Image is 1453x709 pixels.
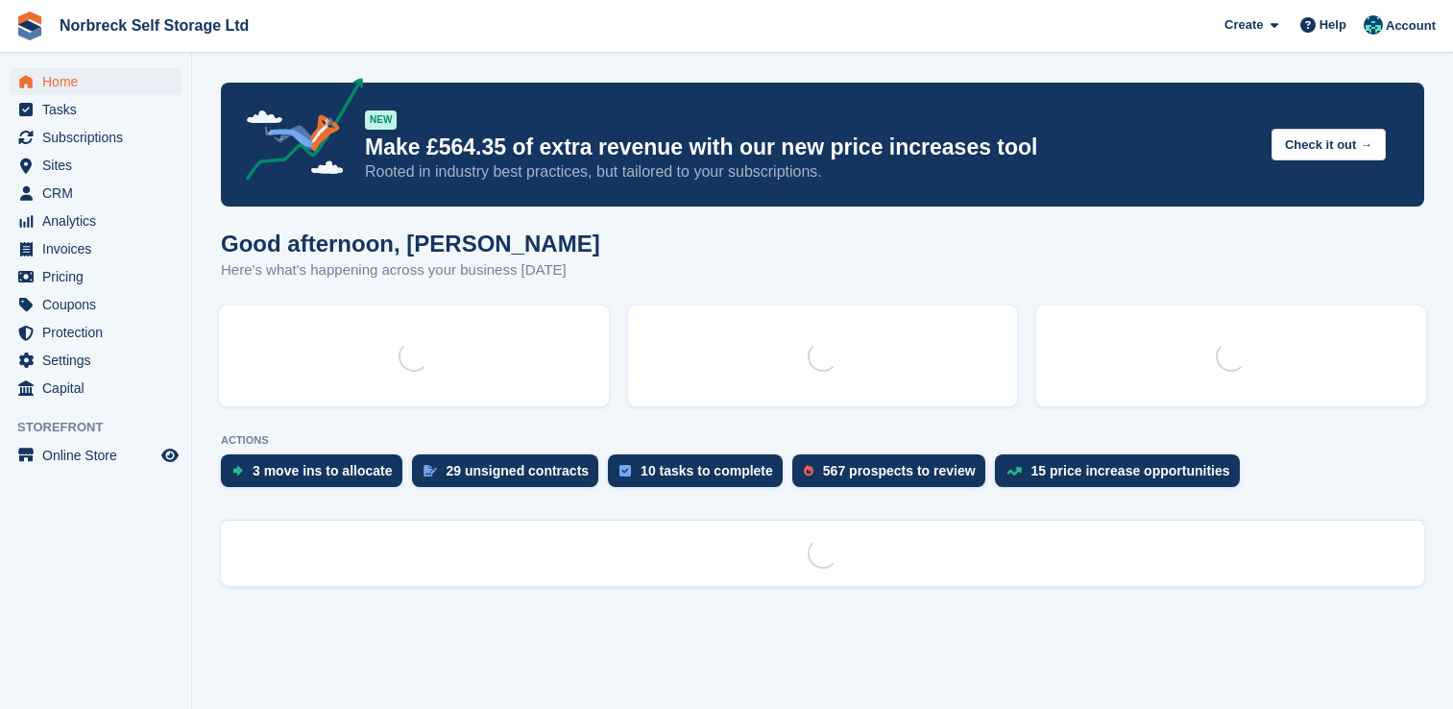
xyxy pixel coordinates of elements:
[42,235,157,262] span: Invoices
[447,463,590,478] div: 29 unsigned contracts
[10,68,182,95] a: menu
[792,454,995,497] a: 567 prospects to review
[641,463,773,478] div: 10 tasks to complete
[1006,467,1022,476] img: price_increase_opportunities-93ffe204e8149a01c8c9dc8f82e8f89637d9d84a8eef4429ea346261dce0b2c0.svg
[10,319,182,346] a: menu
[365,134,1256,161] p: Make £564.35 of extra revenue with our new price increases tool
[412,454,609,497] a: 29 unsigned contracts
[230,78,364,187] img: price-adjustments-announcement-icon-8257ccfd72463d97f412b2fc003d46551f7dbcb40ab6d574587a9cd5c0d94...
[42,347,157,374] span: Settings
[1031,463,1230,478] div: 15 price increase opportunities
[804,465,813,477] img: prospect-51fa495bee0391a8d652442698ab0144808aea92771e9ea1ae160a38d050c398.svg
[823,463,976,478] div: 567 prospects to review
[10,347,182,374] a: menu
[1224,15,1263,35] span: Create
[995,454,1249,497] a: 15 price increase opportunities
[10,263,182,290] a: menu
[42,442,157,469] span: Online Store
[42,208,157,234] span: Analytics
[221,259,600,281] p: Here's what's happening across your business [DATE]
[1386,16,1436,36] span: Account
[15,12,44,40] img: stora-icon-8386f47178a22dfd0bd8f6a31ec36ba5ce8667c1dd55bd0f319d3a0aa187defe.svg
[1271,129,1386,160] button: Check it out →
[52,10,256,41] a: Norbreck Self Storage Ltd
[619,465,631,477] img: task-75834270c22a3079a89374b754ae025e5fb1db73e45f91037f5363f120a921f8.svg
[253,463,393,478] div: 3 move ins to allocate
[42,96,157,123] span: Tasks
[10,180,182,207] a: menu
[42,124,157,151] span: Subscriptions
[1364,15,1383,35] img: Sally King
[10,96,182,123] a: menu
[42,319,157,346] span: Protection
[10,235,182,262] a: menu
[10,375,182,402] a: menu
[365,110,397,130] div: NEW
[221,454,412,497] a: 3 move ins to allocate
[42,180,157,207] span: CRM
[42,291,157,318] span: Coupons
[42,263,157,290] span: Pricing
[221,231,600,257] h1: Good afternoon, [PERSON_NAME]
[17,418,191,437] span: Storefront
[42,375,157,402] span: Capital
[365,161,1256,183] p: Rooted in industry best practices, but tailored to your subscriptions.
[42,152,157,179] span: Sites
[10,152,182,179] a: menu
[1320,15,1346,35] span: Help
[608,454,792,497] a: 10 tasks to complete
[158,444,182,467] a: Preview store
[10,291,182,318] a: menu
[42,68,157,95] span: Home
[10,208,182,234] a: menu
[221,434,1424,447] p: ACTIONS
[424,465,437,477] img: contract_signature_icon-13c848040528278c33f63329250d36e43548de30e8caae1d1a13099fd9432cc5.svg
[10,124,182,151] a: menu
[10,442,182,469] a: menu
[232,465,243,477] img: move_ins_to_allocate_icon-fdf77a2bb77ea45bf5b3d319d69a93e2d87916cf1d5bf7949dd705db3b84f3ca.svg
